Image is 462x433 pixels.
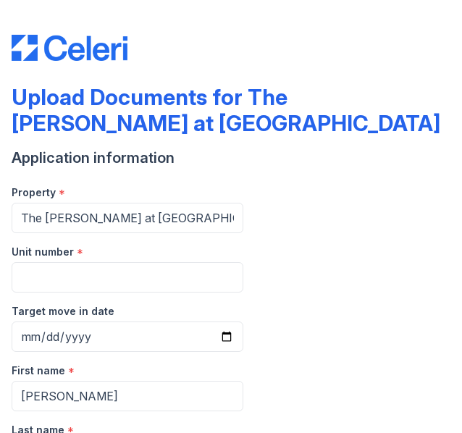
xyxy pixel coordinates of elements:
img: CE_Logo_Blue-a8612792a0a2168367f1c8372b55b34899dd931a85d93a1a3d3e32e68fde9ad4.png [12,35,127,61]
div: Application information [12,148,450,168]
label: Property [12,185,56,200]
label: First name [12,363,65,378]
label: Target move in date [12,304,114,319]
label: Unit number [12,245,74,259]
div: Upload Documents for The [PERSON_NAME] at [GEOGRAPHIC_DATA] [12,84,450,136]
